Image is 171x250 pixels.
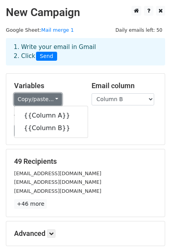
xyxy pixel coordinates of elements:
[14,179,101,185] small: [EMAIL_ADDRESS][DOMAIN_NAME]
[6,27,74,33] small: Google Sheet:
[14,229,157,238] h5: Advanced
[6,6,165,19] h2: New Campaign
[92,82,157,90] h5: Email column
[14,188,101,194] small: [EMAIL_ADDRESS][DOMAIN_NAME]
[132,212,171,250] iframe: Chat Widget
[14,82,80,90] h5: Variables
[14,122,88,134] a: {{Column B}}
[8,43,163,61] div: 1. Write your email in Gmail 2. Click
[36,52,57,61] span: Send
[113,26,165,34] span: Daily emails left: 50
[113,27,165,33] a: Daily emails left: 50
[14,157,157,166] h5: 49 Recipients
[14,199,47,209] a: +46 more
[14,170,101,176] small: [EMAIL_ADDRESS][DOMAIN_NAME]
[14,93,62,105] a: Copy/paste...
[41,27,74,33] a: Mail merge 1
[14,109,88,122] a: {{Column A}}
